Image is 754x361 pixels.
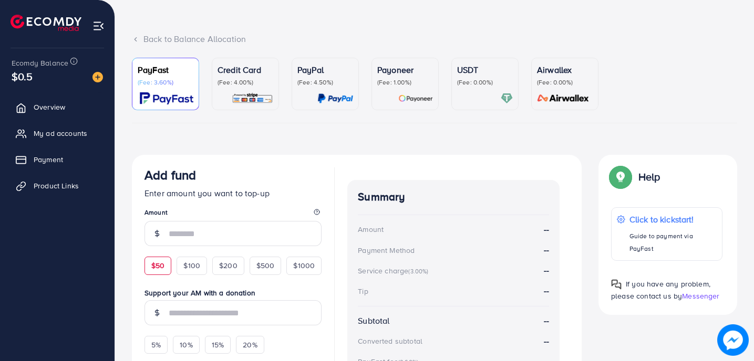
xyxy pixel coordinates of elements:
p: PayFast [138,63,193,76]
strong: -- [544,264,549,276]
img: card [501,92,513,104]
strong: -- [544,335,549,347]
span: 5% [151,339,161,350]
img: logo [11,15,81,31]
label: Support your AM with a donation [144,288,322,298]
span: $200 [219,260,237,271]
p: (Fee: 0.00%) [537,78,593,87]
span: $1000 [293,260,315,271]
div: Amount [358,224,384,235]
img: card [398,92,433,104]
strong: -- [544,244,549,256]
p: (Fee: 4.50%) [297,78,353,87]
p: Guide to payment via PayFast [629,230,717,255]
img: Popup guide [611,279,622,290]
a: Payment [8,149,107,170]
a: My ad accounts [8,123,107,144]
a: Product Links [8,175,107,196]
span: $0.5 [12,69,33,84]
div: Service charge [358,266,431,276]
span: 15% [212,339,224,350]
a: Overview [8,97,107,118]
small: (3.00%) [408,267,428,275]
img: card [317,92,353,104]
span: $500 [256,260,275,271]
p: Credit Card [218,63,273,76]
img: Popup guide [611,167,630,186]
img: card [534,92,593,104]
span: Payment [34,154,63,165]
p: Payoneer [377,63,433,76]
p: (Fee: 4.00%) [218,78,273,87]
span: Product Links [34,181,79,191]
span: $50 [151,260,164,271]
span: 20% [243,339,257,350]
p: USDT [457,63,513,76]
img: image [92,72,103,82]
p: Click to kickstart! [629,213,717,226]
span: Ecomdy Balance [12,58,68,68]
span: 10% [180,339,192,350]
div: Subtotal [358,315,389,327]
div: Converted subtotal [358,336,422,346]
strong: -- [544,315,549,327]
p: (Fee: 3.60%) [138,78,193,87]
strong: -- [544,224,549,236]
p: (Fee: 1.00%) [377,78,433,87]
div: Back to Balance Allocation [132,33,737,45]
img: menu [92,20,105,32]
img: image [717,324,749,356]
span: If you have any problem, please contact us by [611,279,710,301]
div: Tip [358,286,368,296]
p: Airwallex [537,63,593,76]
div: Payment Method [358,245,415,256]
p: Help [638,171,660,183]
span: $100 [183,260,200,271]
span: My ad accounts [34,128,87,139]
p: Enter amount you want to top-up [144,187,322,199]
p: (Fee: 0.00%) [457,78,513,87]
span: Messenger [682,291,719,301]
img: card [232,92,273,104]
legend: Amount [144,208,322,221]
p: PayPal [297,63,353,76]
strong: -- [544,285,549,296]
h4: Summary [358,190,549,204]
span: Overview [34,102,65,112]
img: card [140,92,193,104]
h3: Add fund [144,167,196,183]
